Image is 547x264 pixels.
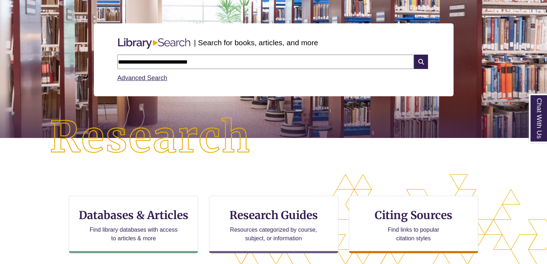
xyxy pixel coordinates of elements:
[370,208,457,222] h3: Citing Sources
[87,226,181,243] p: Find library databases with access to articles & more
[75,208,192,222] h3: Databases & Articles
[215,208,332,222] h3: Research Guides
[227,226,320,243] p: Resources categorized by course, subject, or information
[209,196,338,253] a: Research Guides Resources categorized by course, subject, or information
[194,37,318,48] p: | Search for books, articles, and more
[117,74,167,82] a: Advanced Search
[69,196,198,253] a: Databases & Articles Find library databases with access to articles & more
[378,226,448,243] p: Find links to popular citation styles
[114,35,194,52] img: Libary Search
[349,196,478,253] a: Citing Sources Find links to popular citation styles
[414,55,428,69] i: Search
[27,95,273,180] img: Research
